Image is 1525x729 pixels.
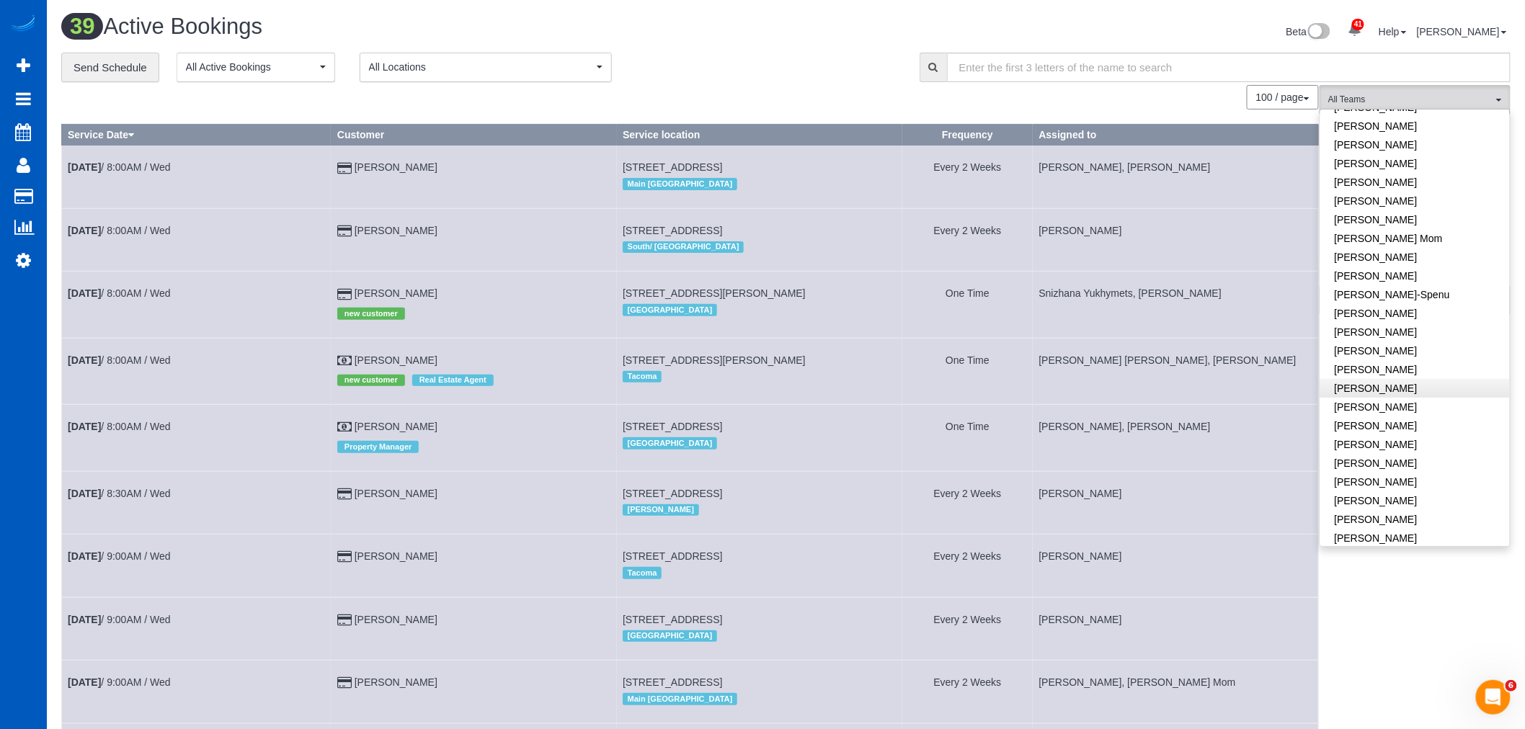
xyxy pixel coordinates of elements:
[617,597,902,660] td: Service location
[623,304,717,316] span: [GEOGRAPHIC_DATA]
[337,356,352,366] i: Cash Payment
[623,676,722,688] span: [STREET_ADDRESS]
[1320,341,1510,360] a: [PERSON_NAME]
[68,421,171,432] a: [DATE]/ 8:00AM / Wed
[1320,379,1510,398] a: [PERSON_NAME]
[1248,85,1319,109] nav: Pagination navigation
[355,161,437,173] a: [PERSON_NAME]
[1352,19,1364,30] span: 41
[68,614,101,625] b: [DATE]
[68,488,101,499] b: [DATE]
[902,535,1033,597] td: Frequency
[68,287,101,299] b: [DATE]
[68,614,171,625] a: [DATE]/ 9:00AM / Wed
[623,174,896,193] div: Location
[1379,26,1407,37] a: Help
[62,208,332,271] td: Schedule date
[1033,535,1318,597] td: Assigned to
[1320,192,1510,210] a: [PERSON_NAME]
[1328,94,1493,106] span: All Teams
[623,504,698,516] span: [PERSON_NAME]
[1033,338,1318,404] td: Assigned to
[1033,208,1318,271] td: Assigned to
[947,53,1511,82] input: Enter the first 3 letters of the name to search
[355,287,437,299] a: [PERSON_NAME]
[1320,229,1510,248] a: [PERSON_NAME] Mom
[623,371,662,383] span: Tacoma
[623,693,737,705] span: Main [GEOGRAPHIC_DATA]
[617,338,902,404] td: Service location
[1307,23,1330,42] img: New interface
[617,661,902,723] td: Service location
[355,421,437,432] a: [PERSON_NAME]
[902,471,1033,534] td: Frequency
[61,53,159,83] a: Send Schedule
[62,272,332,338] td: Schedule date
[902,146,1033,208] td: Frequency
[902,125,1033,146] th: Frequency
[355,354,437,366] a: [PERSON_NAME]
[623,501,896,519] div: Location
[68,161,101,173] b: [DATE]
[1320,135,1510,154] a: [PERSON_NAME]
[623,550,722,562] span: [STREET_ADDRESS]
[617,146,902,208] td: Service location
[1033,471,1318,534] td: Assigned to
[623,161,722,173] span: [STREET_ADDRESS]
[68,225,171,236] a: [DATE]/ 8:00AM / Wed
[623,354,806,366] span: [STREET_ADDRESS][PERSON_NAME]
[355,550,437,562] a: [PERSON_NAME]
[1320,491,1510,510] a: [PERSON_NAME]
[623,300,896,319] div: Location
[412,375,494,386] span: Real Estate Agent
[337,308,405,319] span: new customer
[1320,416,1510,435] a: [PERSON_NAME]
[623,241,744,253] span: South/ [GEOGRAPHIC_DATA]
[355,676,437,688] a: [PERSON_NAME]
[623,627,896,645] div: Location
[1476,680,1511,715] iframe: Intercom live chat
[1320,435,1510,454] a: [PERSON_NAME]
[68,676,101,688] b: [DATE]
[623,225,722,236] span: [STREET_ADDRESS]
[355,225,437,236] a: [PERSON_NAME]
[623,567,662,578] span: Tacoma
[337,441,419,452] span: Property Manager
[1320,360,1510,379] a: [PERSON_NAME]
[1033,405,1318,471] td: Assigned to
[617,471,902,534] td: Service location
[9,14,37,35] a: Automaid Logo
[902,272,1033,338] td: Frequency
[617,208,902,271] td: Service location
[331,146,616,208] td: Customer
[331,272,616,338] td: Customer
[62,661,332,723] td: Schedule date
[623,434,896,452] div: Location
[623,437,717,449] span: [GEOGRAPHIC_DATA]
[337,552,352,562] i: Credit Card Payment
[1320,285,1510,304] a: [PERSON_NAME]-Spenu
[1320,210,1510,229] a: [PERSON_NAME]
[68,488,171,499] a: [DATE]/ 8:30AM / Wed
[68,550,171,562] a: [DATE]/ 9:00AM / Wed
[1033,272,1318,338] td: Assigned to
[1033,661,1318,723] td: Assigned to
[331,661,616,723] td: Customer
[337,164,352,174] i: Credit Card Payment
[617,405,902,471] td: Service location
[62,338,332,404] td: Schedule date
[902,405,1033,471] td: Frequency
[68,161,171,173] a: [DATE]/ 8:00AM / Wed
[331,405,616,471] td: Customer
[1033,146,1318,208] td: Assigned to
[1320,117,1510,135] a: [PERSON_NAME]
[1320,454,1510,473] a: [PERSON_NAME]
[61,13,103,40] span: 39
[1320,398,1510,416] a: [PERSON_NAME]
[1320,85,1511,115] button: All Teams
[337,375,405,386] span: new customer
[331,535,616,597] td: Customer
[1320,473,1510,491] a: [PERSON_NAME]
[1320,267,1510,285] a: [PERSON_NAME]
[1033,597,1318,660] td: Assigned to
